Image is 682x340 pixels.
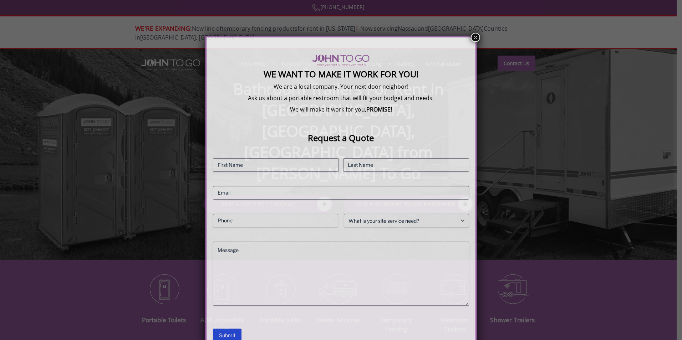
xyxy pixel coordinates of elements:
[312,55,370,66] img: logo of viptogo
[213,83,469,91] p: We are a local company. Your next door neighbor!
[213,105,469,113] p: We will make it work for you,
[213,158,339,172] input: First Name
[308,132,374,144] strong: Request a Quote
[213,214,338,227] input: Phone
[471,33,480,42] button: Close
[264,68,418,80] strong: We Want To Make It Work For You!
[366,105,392,113] b: PROMISE!
[213,186,469,200] input: Email
[343,158,469,172] input: Last Name
[213,94,469,102] p: Ask us about a portable restroom that will fit your budget and needs.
